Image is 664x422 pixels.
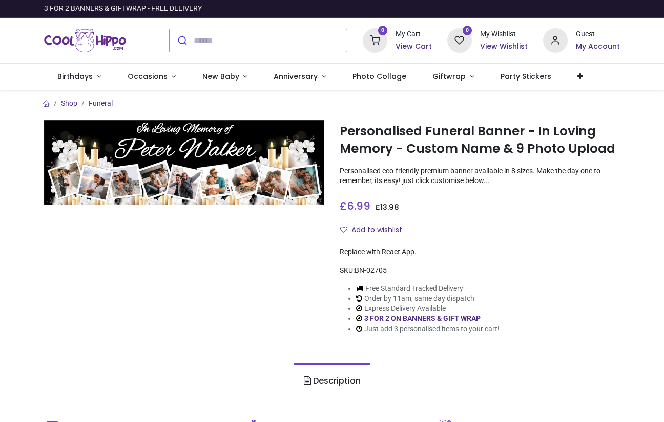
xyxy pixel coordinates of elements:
[89,99,113,107] a: Funeral
[57,71,93,82] span: Birthdays
[340,198,370,213] span: £
[447,36,472,44] a: 0
[356,324,500,334] li: Just add 3 personalised items to your cart!
[396,29,432,39] div: My Cart
[396,42,432,52] a: View Cart
[420,64,488,90] a: Giftwrap
[480,42,528,52] a: View Wishlist
[340,166,620,186] p: Personalised eco-friendly premium banner available in 8 sizes. Make the day one to remember, its ...
[405,4,620,14] iframe: Customer reviews powered by Trustpilot
[202,71,239,82] span: New Baby
[44,120,324,205] img: Personalised Funeral Banner - In Loving Memory - Custom Name & 9 Photo Upload
[576,42,620,52] a: My Account
[44,64,114,90] a: Birthdays
[114,64,189,90] a: Occasions
[352,71,406,82] span: Photo Collage
[378,26,388,35] sup: 0
[128,71,168,82] span: Occasions
[501,71,551,82] span: Party Stickers
[189,64,261,90] a: New Baby
[363,36,387,44] a: 0
[576,29,620,39] div: Guest
[347,198,370,213] span: 6.99
[356,304,500,314] li: Express Delivery Available
[44,26,126,55] a: Logo of Cool Hippo
[380,202,399,212] span: 13.98
[44,26,126,55] img: Cool Hippo
[340,247,620,257] div: Replace with React App.
[294,363,370,399] a: Description
[340,123,620,158] h1: Personalised Funeral Banner - In Loving Memory - Custom Name & 9 Photo Upload
[480,29,528,39] div: My Wishlist
[261,64,340,90] a: Anniversary
[356,284,500,294] li: Free Standard Tracked Delivery
[375,202,399,212] span: £
[61,99,77,107] a: Shop
[274,71,318,82] span: Anniversary
[432,71,466,82] span: Giftwrap
[340,226,347,233] i: Add to wishlist
[356,294,500,304] li: Order by 11am, same day dispatch
[355,266,387,274] span: BN-02705
[170,29,194,52] button: Submit
[340,266,620,276] div: SKU:
[340,222,411,239] button: Add to wishlistAdd to wishlist
[364,314,481,323] a: 3 FOR 2 ON BANNERS & GIFT WRAP
[463,26,472,35] sup: 0
[44,4,202,14] div: 3 FOR 2 BANNERS & GIFTWRAP - FREE DELIVERY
